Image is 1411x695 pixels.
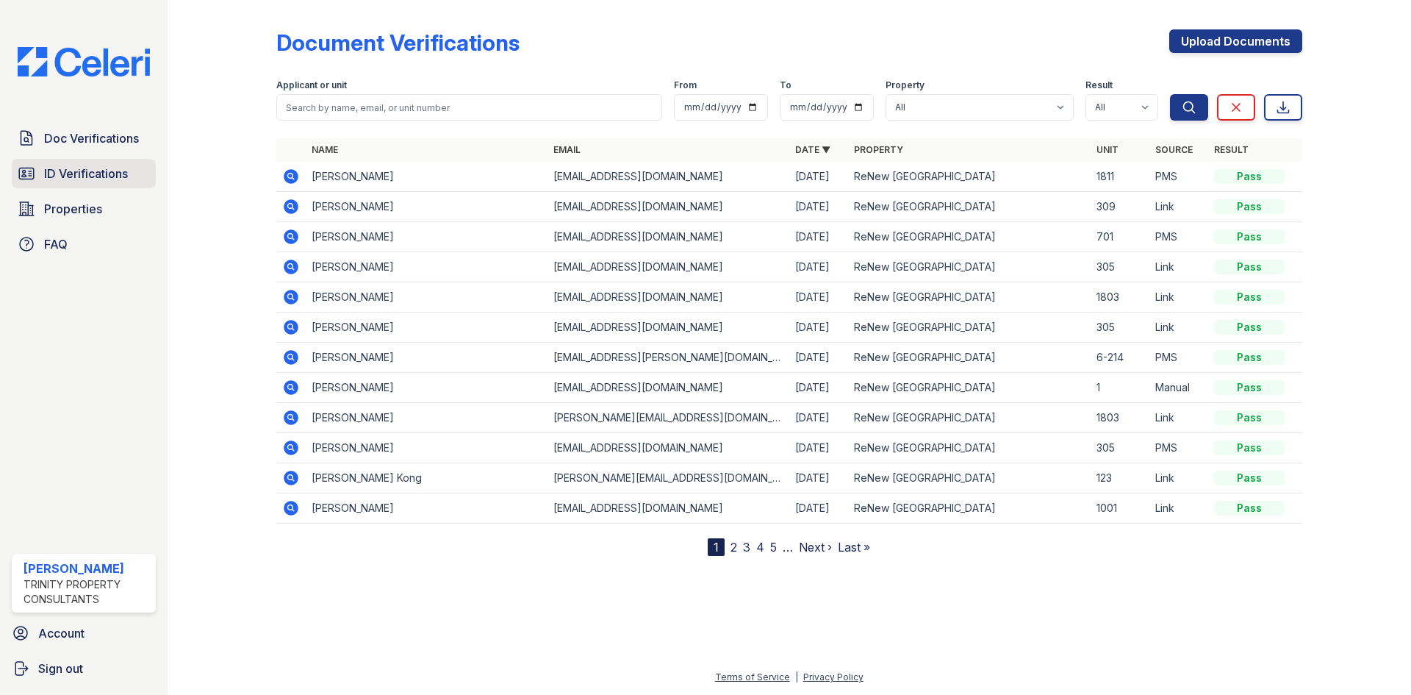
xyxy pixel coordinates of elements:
td: 305 [1091,252,1149,282]
td: [PERSON_NAME] [306,313,547,343]
div: Pass [1214,320,1285,335]
label: Property [886,79,924,91]
a: Account [6,619,162,648]
td: [PERSON_NAME] [306,162,547,192]
td: [PERSON_NAME] [306,493,547,524]
div: Pass [1214,290,1285,304]
label: Applicant or unit [276,79,347,91]
div: 1 [708,538,725,556]
td: [DATE] [789,493,848,524]
td: ReNew [GEOGRAPHIC_DATA] [848,162,1090,192]
a: Sign out [6,654,162,683]
a: Source [1155,144,1193,155]
td: ReNew [GEOGRAPHIC_DATA] [848,463,1090,493]
div: Pass [1214,410,1285,425]
td: ReNew [GEOGRAPHIC_DATA] [848,403,1090,433]
td: [DATE] [789,162,848,192]
span: Doc Verifications [44,129,139,147]
a: Email [553,144,581,155]
label: To [780,79,791,91]
td: [EMAIL_ADDRESS][DOMAIN_NAME] [547,222,789,252]
td: [PERSON_NAME] [306,373,547,403]
td: ReNew [GEOGRAPHIC_DATA] [848,252,1090,282]
div: Pass [1214,229,1285,244]
div: [PERSON_NAME] [24,560,150,577]
a: Property [854,144,903,155]
td: [PERSON_NAME] [306,222,547,252]
td: [EMAIL_ADDRESS][DOMAIN_NAME] [547,493,789,524]
td: [PERSON_NAME] Kong [306,463,547,493]
td: ReNew [GEOGRAPHIC_DATA] [848,343,1090,373]
a: Properties [12,194,156,224]
td: PMS [1149,433,1208,463]
label: Result [1085,79,1113,91]
div: Document Verifications [276,29,520,56]
td: Link [1149,463,1208,493]
td: 701 [1091,222,1149,252]
a: Last » [838,540,870,555]
td: ReNew [GEOGRAPHIC_DATA] [848,373,1090,403]
td: PMS [1149,162,1208,192]
span: ID Verifications [44,165,128,182]
td: [PERSON_NAME][EMAIL_ADDRESS][DOMAIN_NAME] [547,463,789,493]
input: Search by name, email, or unit number [276,94,662,121]
a: 4 [756,540,764,555]
a: Date ▼ [795,144,830,155]
div: Pass [1214,441,1285,455]
td: 123 [1091,463,1149,493]
a: Terms of Service [715,671,790,682]
td: ReNew [GEOGRAPHIC_DATA] [848,192,1090,222]
td: ReNew [GEOGRAPHIC_DATA] [848,282,1090,313]
td: Manual [1149,373,1208,403]
div: Pass [1214,199,1285,214]
a: 3 [743,540,750,555]
td: [DATE] [789,313,848,343]
td: [EMAIL_ADDRESS][DOMAIN_NAME] [547,313,789,343]
td: ReNew [GEOGRAPHIC_DATA] [848,313,1090,343]
div: Pass [1214,501,1285,516]
td: [EMAIL_ADDRESS][DOMAIN_NAME] [547,282,789,313]
td: [PERSON_NAME] [306,192,547,222]
span: … [783,538,793,556]
td: ReNew [GEOGRAPHIC_DATA] [848,433,1090,463]
a: Result [1214,144,1249,155]
td: [DATE] [789,252,848,282]
span: Properties [44,200,102,218]
td: Link [1149,403,1208,433]
td: 1803 [1091,403,1149,433]
td: ReNew [GEOGRAPHIC_DATA] [848,493,1090,524]
td: 305 [1091,313,1149,343]
div: Pass [1214,260,1285,274]
td: [DATE] [789,403,848,433]
span: Sign out [38,660,83,677]
a: Unit [1096,144,1119,155]
a: Name [312,144,338,155]
td: [EMAIL_ADDRESS][DOMAIN_NAME] [547,433,789,463]
td: [EMAIL_ADDRESS][PERSON_NAME][DOMAIN_NAME] [547,343,789,373]
div: Pass [1214,169,1285,184]
td: [EMAIL_ADDRESS][DOMAIN_NAME] [547,373,789,403]
td: PMS [1149,343,1208,373]
td: [EMAIL_ADDRESS][DOMAIN_NAME] [547,252,789,282]
div: Pass [1214,471,1285,485]
td: Link [1149,313,1208,343]
td: [EMAIL_ADDRESS][DOMAIN_NAME] [547,192,789,222]
td: [EMAIL_ADDRESS][DOMAIN_NAME] [547,162,789,192]
div: Pass [1214,380,1285,395]
td: 1001 [1091,493,1149,524]
td: [PERSON_NAME][EMAIL_ADDRESS][DOMAIN_NAME] [547,403,789,433]
td: 309 [1091,192,1149,222]
td: [DATE] [789,222,848,252]
td: [DATE] [789,463,848,493]
a: 2 [730,540,737,555]
a: Doc Verifications [12,124,156,153]
td: 6-214 [1091,343,1149,373]
td: PMS [1149,222,1208,252]
span: Account [38,624,85,642]
a: Next › [799,540,832,555]
div: | [795,671,798,682]
a: Privacy Policy [803,671,864,682]
td: [DATE] [789,282,848,313]
a: 5 [770,540,777,555]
